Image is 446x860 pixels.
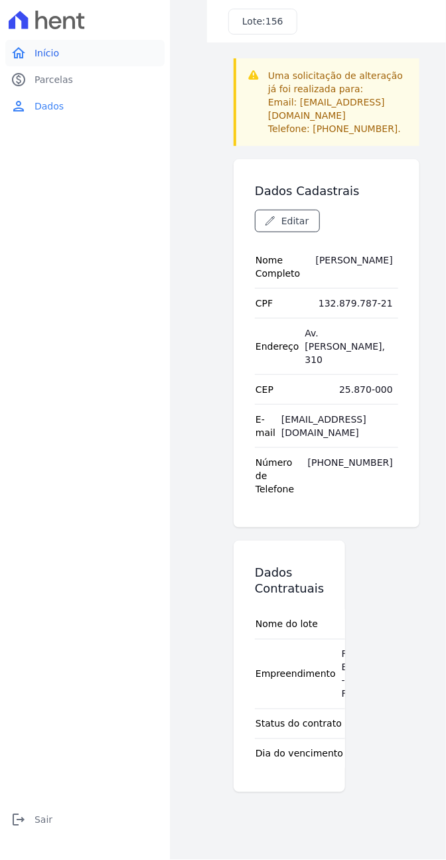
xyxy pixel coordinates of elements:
[35,46,59,60] span: Início
[256,648,336,701] span: Empreendimento
[265,16,283,27] span: 156
[256,413,275,439] span: E-mail
[242,15,283,29] h3: Lote:
[316,253,393,267] div: [PERSON_NAME]
[342,648,379,701] div: Reserva Boa Fé - 2ª Fase
[255,565,324,597] h3: Dados Contratuais
[256,618,318,631] span: Nome do lote
[256,747,343,760] span: Dia do vencimento
[5,40,165,66] a: homeInício
[11,72,27,88] i: paid
[256,456,302,496] span: Número de Telefone
[305,326,393,366] div: Av. [PERSON_NAME], 310
[256,253,310,280] span: Nome Completo
[255,183,360,199] h3: Dados Cadastrais
[256,326,299,366] span: Endereço
[256,717,342,731] span: Status do contrato
[319,297,393,310] div: 132.879.787-21
[5,93,165,119] a: personDados
[11,45,27,61] i: home
[308,456,393,469] div: [PHONE_NUMBER]
[11,98,27,114] i: person
[11,812,27,828] i: logout
[268,69,409,135] p: Uma solicitação de alteração já foi realizada para: Email: [EMAIL_ADDRESS][DOMAIN_NAME] Telefone:...
[35,814,52,827] span: Sair
[5,66,165,93] a: paidParcelas
[35,100,64,113] span: Dados
[5,807,165,833] a: logoutSair
[339,383,393,396] div: 25.870-000
[281,413,393,439] div: [EMAIL_ADDRESS][DOMAIN_NAME]
[256,383,273,396] span: CEP
[255,210,320,232] a: Editar
[35,73,73,86] span: Parcelas
[281,214,309,228] span: Editar
[256,297,273,310] span: CPF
